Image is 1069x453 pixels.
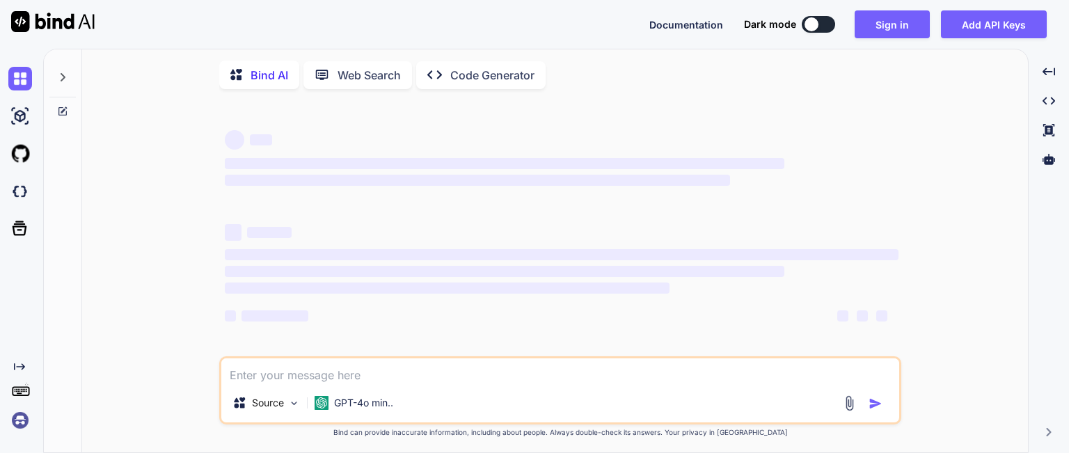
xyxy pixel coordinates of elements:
[219,427,901,438] p: Bind can provide inaccurate information, including about people. Always double-check its answers....
[338,67,401,84] p: Web Search
[649,17,723,32] button: Documentation
[876,310,887,321] span: ‌
[450,67,534,84] p: Code Generator
[315,396,328,410] img: GPT-4o mini
[869,397,882,411] img: icon
[241,310,308,321] span: ‌
[252,396,284,410] p: Source
[334,396,393,410] p: GPT-4o min..
[225,310,236,321] span: ‌
[857,310,868,321] span: ‌
[288,397,300,409] img: Pick Models
[744,17,796,31] span: Dark mode
[225,158,784,169] span: ‌
[225,175,730,186] span: ‌
[8,104,32,128] img: ai-studio
[251,67,288,84] p: Bind AI
[225,283,670,294] span: ‌
[649,19,723,31] span: Documentation
[11,11,95,32] img: Bind AI
[250,134,272,145] span: ‌
[8,142,32,166] img: githubLight
[8,408,32,432] img: signin
[225,130,244,150] span: ‌
[941,10,1047,38] button: Add API Keys
[247,227,292,238] span: ‌
[855,10,930,38] button: Sign in
[837,310,848,321] span: ‌
[225,249,898,260] span: ‌
[841,395,857,411] img: attachment
[225,224,241,241] span: ‌
[225,266,784,277] span: ‌
[8,180,32,203] img: darkCloudIdeIcon
[8,67,32,90] img: chat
